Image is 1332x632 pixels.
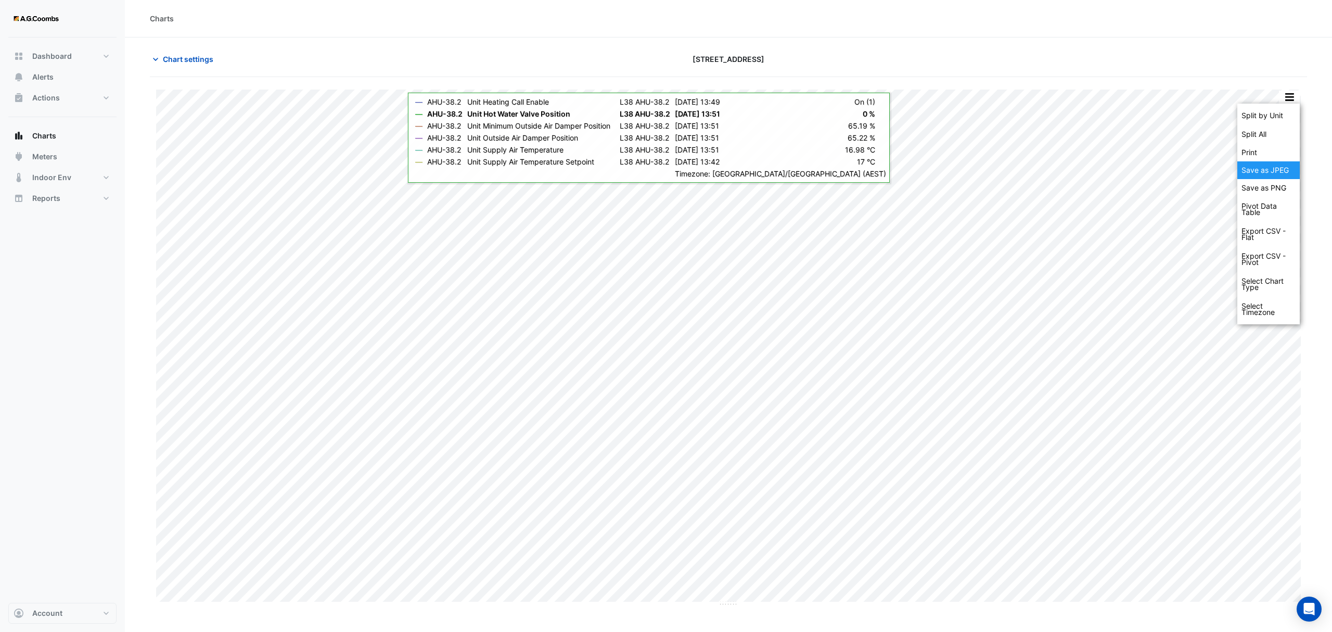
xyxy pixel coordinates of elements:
[32,193,60,204] span: Reports
[1237,161,1300,179] div: Save as JPEG
[14,72,24,82] app-icon: Alerts
[8,87,117,108] button: Actions
[8,146,117,167] button: Meters
[150,13,174,24] div: Charts
[1237,297,1300,322] div: Select Timezone
[1237,197,1300,222] div: Pivot Data Table
[32,608,62,618] span: Account
[8,188,117,209] button: Reports
[14,51,24,61] app-icon: Dashboard
[1237,179,1300,197] div: Save as PNG
[150,50,220,68] button: Chart settings
[32,51,72,61] span: Dashboard
[14,193,24,204] app-icon: Reports
[14,93,24,103] app-icon: Actions
[8,125,117,146] button: Charts
[8,67,117,87] button: Alerts
[1237,272,1300,297] div: Select Chart Type
[163,54,213,65] span: Chart settings
[8,46,117,67] button: Dashboard
[32,172,71,183] span: Indoor Env
[1237,144,1300,161] div: Print
[693,54,764,65] span: [STREET_ADDRESS]
[14,172,24,183] app-icon: Indoor Env
[14,131,24,141] app-icon: Charts
[32,93,60,103] span: Actions
[32,72,54,82] span: Alerts
[32,131,56,141] span: Charts
[14,151,24,162] app-icon: Meters
[8,167,117,188] button: Indoor Env
[1237,125,1300,144] div: Each data series displayed its own chart, except alerts which are shown on top of non binary data...
[32,151,57,162] span: Meters
[8,603,117,624] button: Account
[1237,247,1300,272] div: Export CSV - Pivot
[1237,222,1300,247] div: Export CSV - Flat
[1279,91,1300,104] button: More Options
[1237,106,1300,125] div: Data series of the same unit displayed on the same chart, except for binary data
[12,8,59,29] img: Company Logo
[1297,597,1322,622] div: Open Intercom Messenger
